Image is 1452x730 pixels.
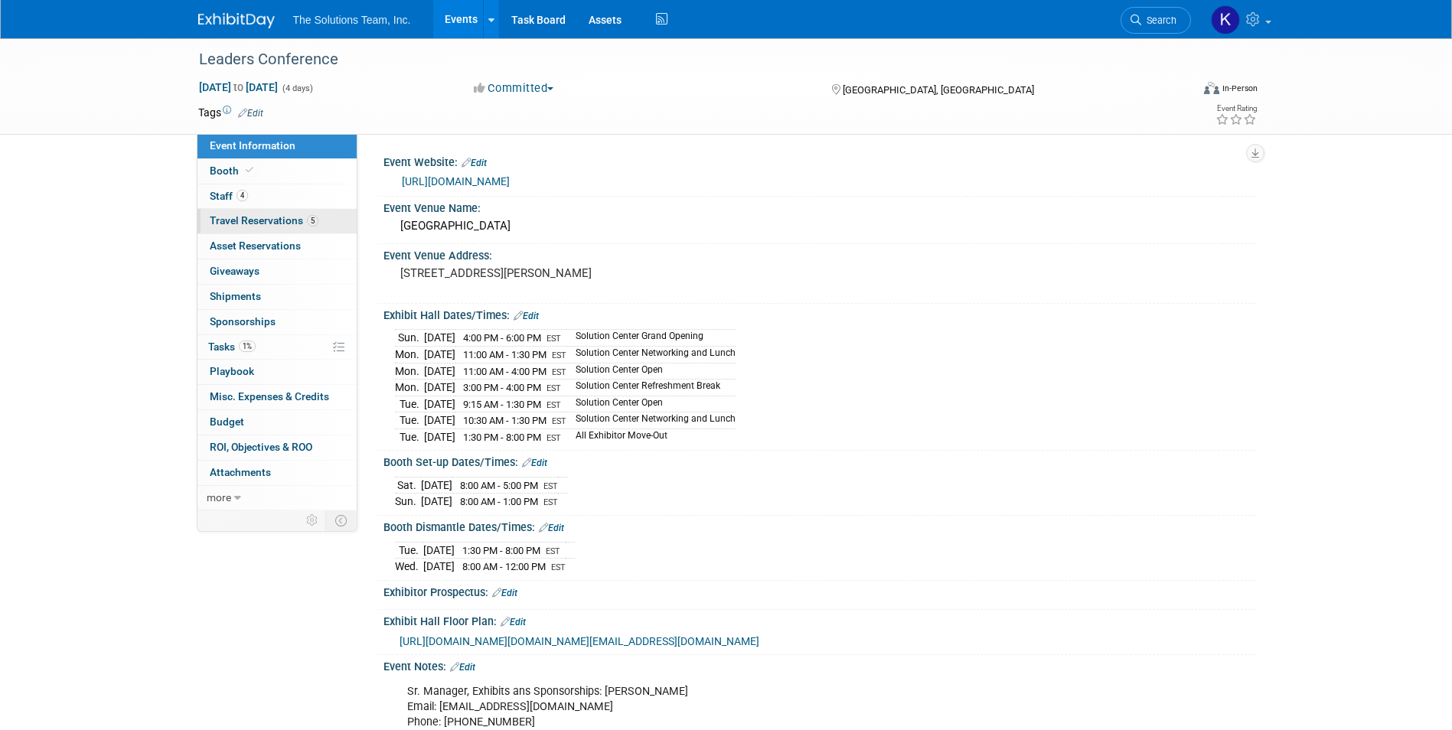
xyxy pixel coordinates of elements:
[197,184,357,209] a: Staff4
[463,415,547,426] span: 10:30 AM - 1:30 PM
[197,410,357,435] a: Budget
[395,347,424,363] td: Mon.
[395,396,424,412] td: Tue.
[552,416,566,426] span: EST
[552,367,566,377] span: EST
[424,363,455,380] td: [DATE]
[424,396,455,412] td: [DATE]
[566,380,736,396] td: Solution Center Refreshment Break
[210,365,254,377] span: Playbook
[450,662,475,673] a: Edit
[463,332,541,344] span: 4:00 PM - 6:00 PM
[210,315,276,328] span: Sponsorships
[307,215,318,226] span: 5
[197,159,357,184] a: Booth
[551,562,566,572] span: EST
[566,396,736,412] td: Solution Center Open
[395,542,423,559] td: Tue.
[395,477,421,494] td: Sat.
[546,546,560,556] span: EST
[395,559,423,575] td: Wed.
[197,435,357,460] a: ROI, Objectives & ROO
[463,382,541,393] span: 3:00 PM - 4:00 PM
[197,285,357,309] a: Shipments
[198,80,279,94] span: [DATE] [DATE]
[460,496,538,507] span: 8:00 AM - 1:00 PM
[395,412,424,429] td: Tue.
[198,13,275,28] img: ExhibitDay
[421,477,452,494] td: [DATE]
[423,542,455,559] td: [DATE]
[238,108,263,119] a: Edit
[566,347,736,363] td: Solution Center Networking and Lunch
[522,458,547,468] a: Edit
[552,350,566,360] span: EST
[566,330,736,347] td: Solution Center Grand Opening
[210,390,329,402] span: Misc. Expenses & Credits
[1101,80,1258,103] div: Event Format
[547,383,561,393] span: EST
[400,635,759,647] a: [URL][DOMAIN_NAME][DOMAIN_NAME][EMAIL_ADDRESS][DOMAIN_NAME]
[539,523,564,533] a: Edit
[1141,15,1176,26] span: Search
[395,429,424,445] td: Tue.
[463,366,547,377] span: 11:00 AM - 4:00 PM
[1211,5,1240,34] img: Kaelon Harris
[395,363,424,380] td: Mon.
[210,441,312,453] span: ROI, Objectives & ROO
[543,497,558,507] span: EST
[424,412,455,429] td: [DATE]
[197,335,357,360] a: Tasks1%
[210,416,244,428] span: Budget
[210,466,271,478] span: Attachments
[547,433,561,443] span: EST
[197,461,357,485] a: Attachments
[383,610,1255,630] div: Exhibit Hall Floor Plan:
[423,559,455,575] td: [DATE]
[395,494,421,510] td: Sun.
[383,516,1255,536] div: Booth Dismantle Dates/Times:
[1204,82,1219,94] img: Format-Inperson.png
[210,240,301,252] span: Asset Reservations
[239,341,256,352] span: 1%
[383,244,1255,263] div: Event Venue Address:
[383,451,1255,471] div: Booth Set-up Dates/Times:
[197,310,357,334] a: Sponsorships
[543,481,558,491] span: EST
[395,330,424,347] td: Sun.
[197,385,357,409] a: Misc. Expenses & Credits
[462,158,487,168] a: Edit
[1215,105,1257,112] div: Event Rating
[468,80,560,96] button: Committed
[237,190,248,201] span: 4
[547,334,561,344] span: EST
[281,83,313,93] span: (4 days)
[463,349,547,360] span: 11:00 AM - 1:30 PM
[463,399,541,410] span: 9:15 AM - 1:30 PM
[197,486,357,510] a: more
[210,165,256,177] span: Booth
[462,561,546,572] span: 8:00 AM - 12:00 PM
[246,166,253,174] i: Booth reservation complete
[424,347,455,363] td: [DATE]
[501,617,526,627] a: Edit
[463,432,541,443] span: 1:30 PM - 8:00 PM
[400,266,729,280] pre: [STREET_ADDRESS][PERSON_NAME]
[325,510,357,530] td: Toggle Event Tabs
[208,341,256,353] span: Tasks
[395,380,424,396] td: Mon.
[1121,7,1191,34] a: Search
[383,197,1255,216] div: Event Venue Name:
[566,412,736,429] td: Solution Center Networking and Lunch
[383,151,1255,171] div: Event Website:
[462,545,540,556] span: 1:30 PM - 8:00 PM
[383,304,1255,324] div: Exhibit Hall Dates/Times:
[492,588,517,598] a: Edit
[843,84,1034,96] span: [GEOGRAPHIC_DATA], [GEOGRAPHIC_DATA]
[194,46,1168,73] div: Leaders Conference
[231,81,246,93] span: to
[197,259,357,284] a: Giveaways
[210,290,261,302] span: Shipments
[210,190,248,202] span: Staff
